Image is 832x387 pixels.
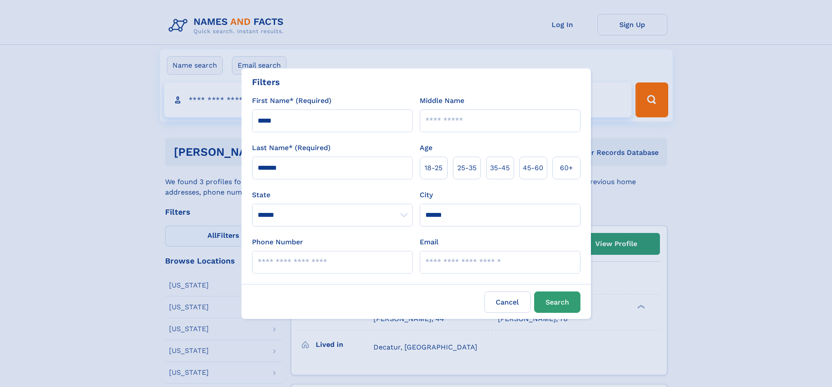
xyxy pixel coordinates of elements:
[425,163,442,173] span: 18‑25
[252,237,303,247] label: Phone Number
[523,163,543,173] span: 45‑60
[560,163,573,173] span: 60+
[252,75,280,89] div: Filters
[490,163,510,173] span: 35‑45
[420,190,433,200] label: City
[252,96,331,106] label: First Name* (Required)
[534,291,580,313] button: Search
[420,237,438,247] label: Email
[457,163,476,173] span: 25‑35
[484,291,531,313] label: Cancel
[420,143,432,153] label: Age
[420,96,464,106] label: Middle Name
[252,143,331,153] label: Last Name* (Required)
[252,190,413,200] label: State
